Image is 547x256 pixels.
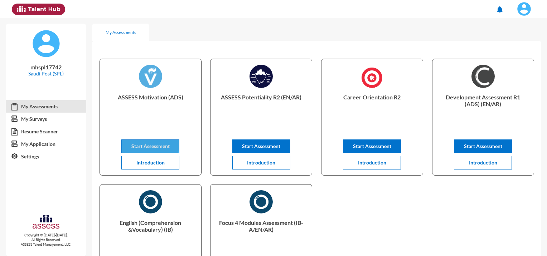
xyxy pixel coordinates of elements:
[471,65,495,88] img: AR)_1726044597422
[216,94,306,122] p: ASSESS Potentiality R2 (EN/AR)
[438,94,528,122] p: Development Assessment R1 (ADS) (EN/AR)
[454,139,512,153] button: Start Assessment
[6,125,86,138] a: Resume Scanner
[242,143,280,149] span: Start Assessment
[6,150,86,163] a: Settings
[343,143,401,149] a: Start Assessment
[11,64,81,70] p: mhspl17742
[106,219,195,248] p: English (Comprehension &Vocabulary) (IB)
[139,65,162,88] img: ASSESS_Motivation_(ADS)_1726044876717
[216,219,306,248] p: Focus 4 Modules Assessment (IB- A/EN/AR)
[121,143,179,149] a: Start Assessment
[232,143,290,149] a: Start Assessment
[469,159,497,166] span: Introduction
[232,156,290,169] button: Introduction
[6,100,86,113] a: My Assessments
[454,143,512,149] a: Start Assessment
[106,30,136,35] div: My Assessments
[343,139,401,153] button: Start Assessment
[6,113,86,125] a: My Surveys
[131,143,170,149] span: Start Assessment
[121,156,179,169] button: Introduction
[247,159,275,166] span: Introduction
[32,29,60,58] img: default%20profile%20image.svg
[358,159,386,166] span: Introduction
[353,143,391,149] span: Start Assessment
[6,233,86,247] p: Copyright © [DATE]-[DATE]. All Rights Reserved. ASSESS Talent Management, LLC.
[327,94,417,122] p: Career Orientation R2
[121,139,179,153] button: Start Assessment
[32,214,60,231] img: assesscompany-logo.png
[250,190,273,213] img: AR)_1730316400291
[106,94,195,122] p: ASSESS Motivation (ADS)
[343,156,401,169] button: Introduction
[250,65,273,88] img: ASSESS_Potentiality_R2_1725966368866
[360,65,384,90] img: Career_Orientation_R2_1725960277734
[6,138,86,151] a: My Application
[495,5,504,14] mat-icon: notifications
[136,159,165,166] span: Introduction
[139,190,162,213] img: English_(Comprehension_&Vocabulary)_(IB)_1730317988001
[232,139,290,153] button: Start Assessment
[464,143,502,149] span: Start Assessment
[11,70,81,77] p: Saudi Post (SPL)
[454,156,512,169] button: Introduction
